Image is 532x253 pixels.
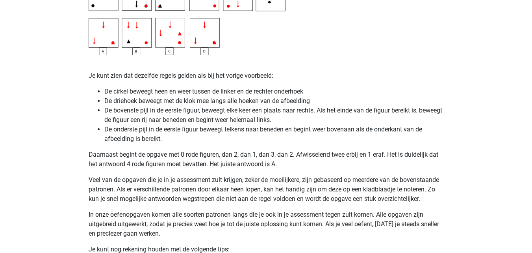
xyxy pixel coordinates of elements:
[104,96,444,106] li: De driehoek beweegt met de klok mee langs alle hoeken van de afbeelding
[104,125,444,144] li: De onderste pijl in de eerste figuur beweegt telkens naar beneden en begint weer bovenaan als de ...
[89,71,444,81] p: Je kunt zien dat dezelfde regels gelden als bij het vorige voorbeeld:
[89,210,444,238] p: In onze oefenopgaven komen alle soorten patronen langs die je ook in je assessment tegen zult kom...
[104,87,444,96] li: De cirkel beweegt heen en weer tussen de linker en de rechter onderhoek
[104,106,444,125] li: De bovenste pijl in de eerste figuur, beweegt elke keer een plaats naar rechts. Als het einde van...
[89,175,444,204] p: Veel van de opgaven die je in je assessment zult krijgen, zeker de moeilijkere, zijn gebaseerd op...
[89,150,444,169] p: Daarnaast begint de opgave met 0 rode figuren, dan 2, dan 1, dan 3, dan 2. Afwisselend twee erbij...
